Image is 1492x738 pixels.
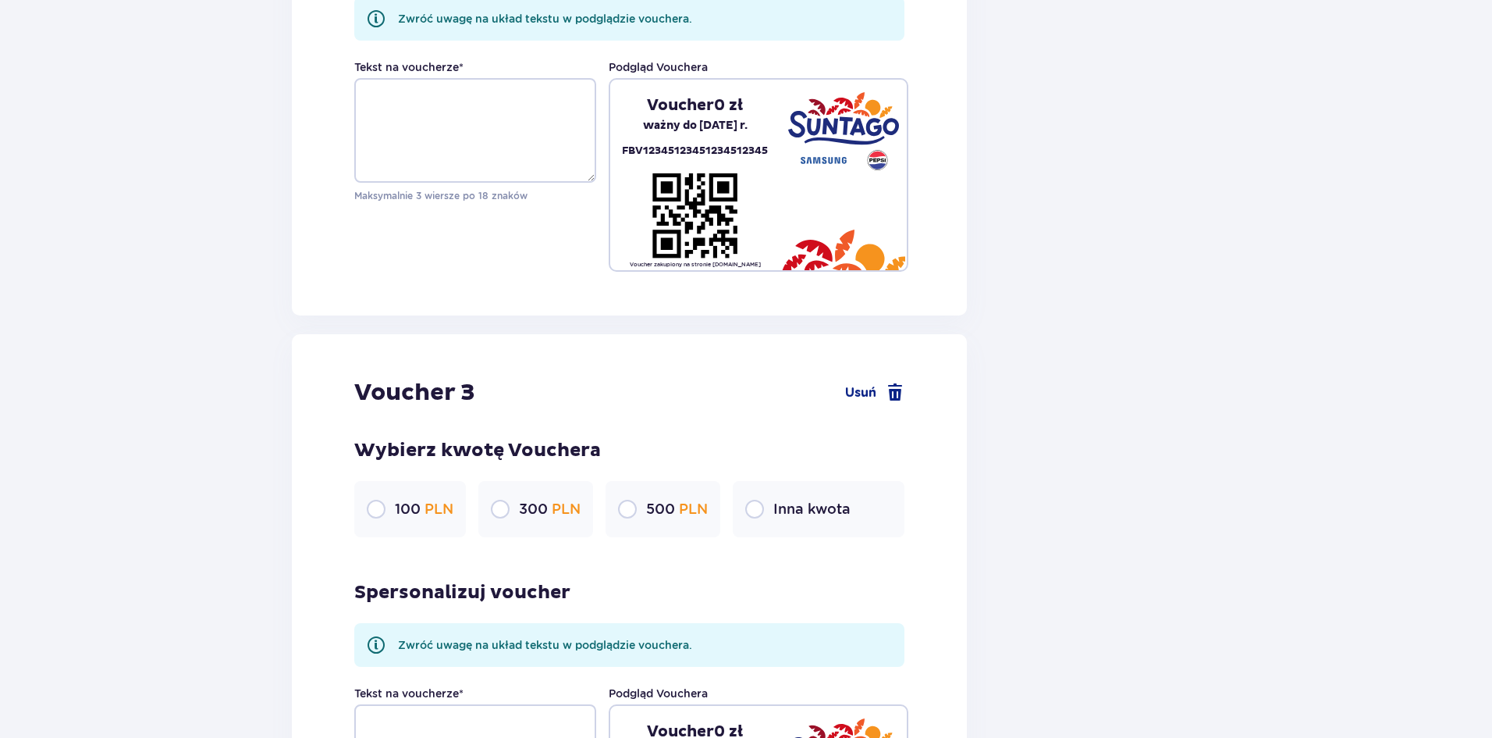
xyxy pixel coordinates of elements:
[398,11,692,27] p: Zwróć uwagę na układ tekstu w podglądzie vouchera.
[646,500,708,519] p: 500
[773,500,851,519] p: Inna kwota
[519,500,581,519] p: 300
[354,581,570,604] p: Spersonalizuj voucher
[354,378,475,408] p: Voucher 3
[425,501,453,517] span: PLN
[630,261,761,269] p: Voucher zakupiony na stronie [DOMAIN_NAME]
[609,59,708,75] p: Podgląd Vouchera
[398,637,692,653] p: Zwróć uwagę na układ tekstu w podglądzie vouchera.
[354,439,904,462] p: Wybierz kwotę Vouchera
[395,500,453,519] p: 100
[845,383,904,402] a: Usuń
[552,501,581,517] span: PLN
[643,116,748,136] p: ważny do [DATE] r.
[354,189,596,203] p: Maksymalnie 3 wiersze po 18 znaków
[679,501,708,517] span: PLN
[609,686,708,701] p: Podgląd Vouchera
[788,92,899,170] img: Suntago - Samsung - Pepsi
[845,384,876,401] span: Usuń
[354,686,464,701] label: Tekst na voucherze *
[647,95,743,116] p: Voucher 0 zł
[354,59,464,75] label: Tekst na voucherze *
[622,142,768,160] p: FBV12345123451234512345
